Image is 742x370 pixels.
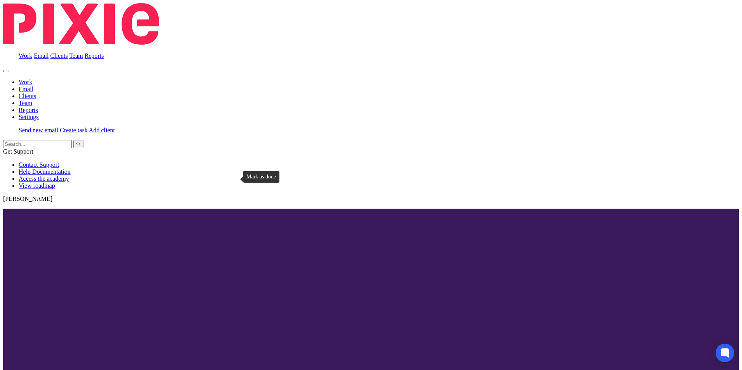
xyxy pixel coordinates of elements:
[3,140,72,148] input: Search
[19,100,32,106] a: Team
[19,107,38,113] a: Reports
[3,148,33,155] span: Get Support
[19,93,36,99] a: Clients
[19,86,33,92] a: Email
[34,52,49,59] a: Email
[19,182,55,189] a: View roadmap
[19,114,39,120] a: Settings
[85,52,104,59] a: Reports
[19,175,69,182] a: Access the academy
[19,79,32,85] a: Work
[60,127,88,133] a: Create task
[69,52,83,59] a: Team
[3,3,159,45] img: Pixie
[3,195,739,202] p: [PERSON_NAME]
[89,127,115,133] a: Add client
[19,52,32,59] a: Work
[50,52,68,59] a: Clients
[19,168,71,175] a: Help Documentation
[73,140,83,148] button: Search
[19,161,59,168] a: Contact Support
[19,127,58,133] a: Send new email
